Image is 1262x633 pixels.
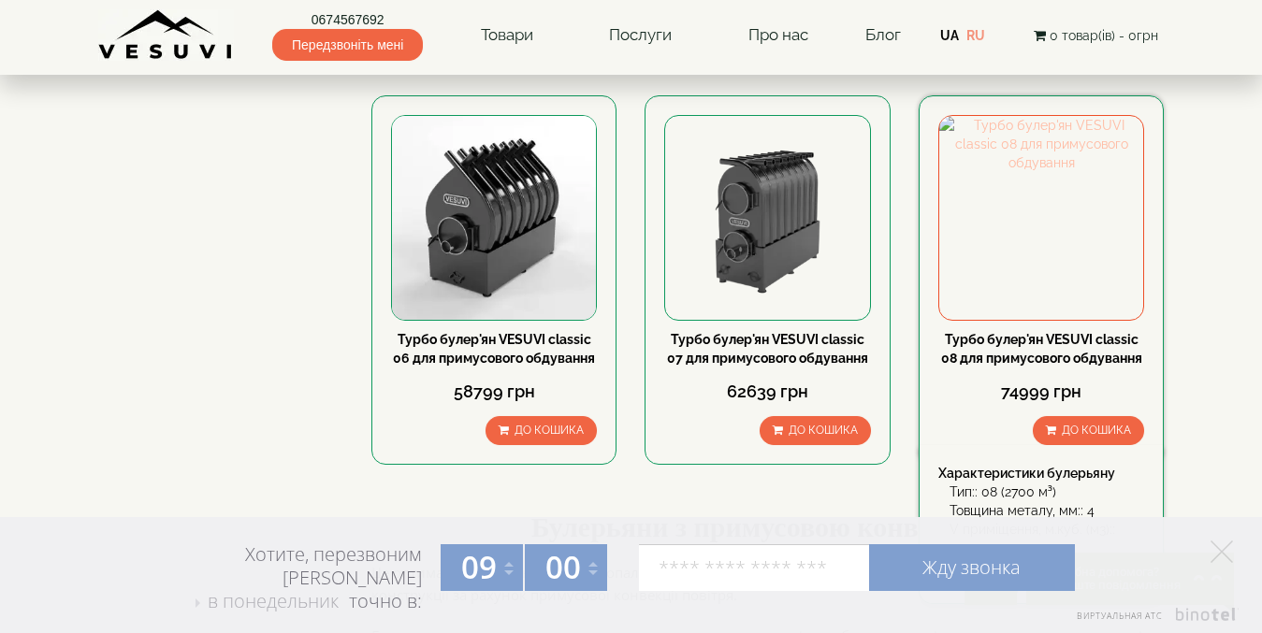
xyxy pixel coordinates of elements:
[760,416,871,445] button: До кошика
[461,546,497,588] span: 09
[391,380,597,404] div: 58799 грн
[1028,25,1164,46] button: 0 товар(ів) - 0грн
[667,332,868,366] a: Турбо булер'ян VESUVI classic 07 для примусового обдування
[1033,416,1144,445] button: До кошика
[869,544,1075,591] a: Жду звонка
[392,116,596,320] img: Турбо булер'ян VESUVI classic 06 для примусового обдування
[940,28,959,43] a: UA
[665,116,869,320] img: Турбо булер'ян VESUVI classic 07 для примусового обдування
[939,116,1143,320] img: Турбо булер'ян VESUVI classic 08 для примусового обдування
[515,424,584,437] span: До кошика
[1066,608,1239,633] a: Виртуальная АТС
[272,29,423,61] span: Передзвоніть мені
[950,501,1144,520] div: Товщина металу, мм:: 4
[865,25,901,44] a: Блог
[1062,424,1131,437] span: До кошика
[789,424,858,437] span: До кошика
[664,380,870,404] div: 62639 грн
[730,14,827,57] a: Про нас
[208,588,339,613] span: в понедельник
[950,482,1144,501] div: Тип:: 08 (2700 м³)
[173,542,422,615] div: Хотите, перезвоним [PERSON_NAME] точно в:
[938,380,1144,404] div: 74999 грн
[941,332,1142,366] a: Турбо булер'ян VESUVI classic 08 для примусового обдування
[1050,28,1158,43] span: 0 товар(ів) - 0грн
[393,332,595,366] a: Турбо булер'ян VESUVI classic 06 для примусового обдування
[1077,610,1163,622] span: Виртуальная АТС
[966,28,985,43] a: RU
[272,10,423,29] a: 0674567692
[590,14,690,57] a: Послуги
[486,416,597,445] button: До кошика
[462,14,552,57] a: Товари
[98,9,234,61] img: Завод VESUVI
[371,511,1165,542] h2: Булерьяни з примусовою конвекцією
[938,464,1144,482] div: Характеристики булерьяну
[545,546,581,588] span: 00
